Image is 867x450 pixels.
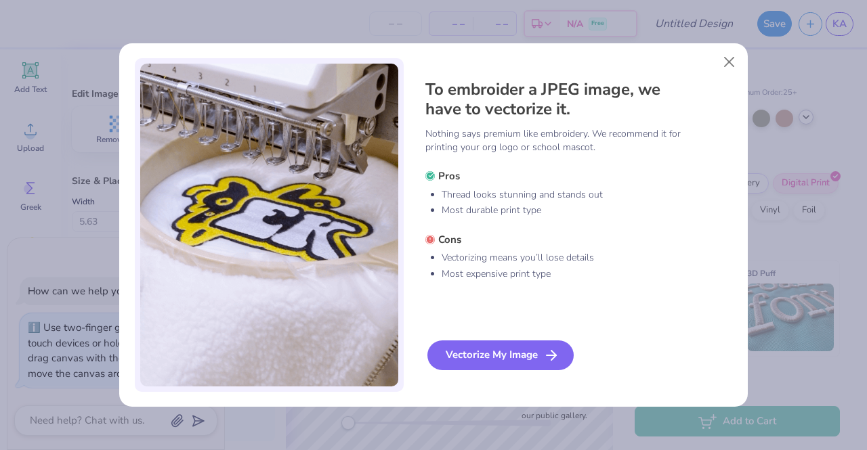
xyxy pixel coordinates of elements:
[717,49,742,74] button: Close
[442,267,699,281] li: Most expensive print type
[425,169,699,183] h5: Pros
[442,251,699,265] li: Vectorizing means you’ll lose details
[442,188,699,202] li: Thread looks stunning and stands out
[427,340,574,370] div: Vectorize My Image
[425,233,699,246] h5: Cons
[425,127,699,154] p: Nothing says premium like embroidery. We recommend it for printing your org logo or school mascot.
[425,80,699,120] h4: To embroider a JPEG image, we have to vectorize it.
[442,204,699,217] li: Most durable print type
